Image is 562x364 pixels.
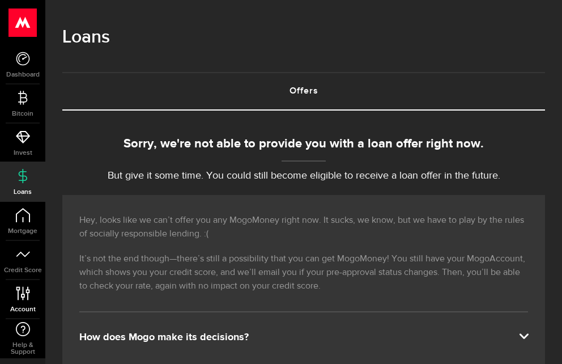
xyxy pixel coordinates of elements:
[62,168,545,184] p: But give it some time. You could still become eligible to receive a loan offer in the future.
[9,5,43,39] button: Open LiveChat chat widget
[79,331,528,344] div: How does Mogo make its decisions?
[62,23,545,52] h1: Loans
[62,73,545,109] a: Offers
[79,252,528,293] p: It’s not the end though—there’s still a possibility that you can get MogoMoney! You still have yo...
[79,214,528,241] p: Hey, looks like we can’t offer you any MogoMoney right now. It sucks, we know, but we have to pla...
[62,135,545,154] div: Sorry, we're not able to provide you with a loan offer right now.
[62,72,545,111] ul: Tabs Navigation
